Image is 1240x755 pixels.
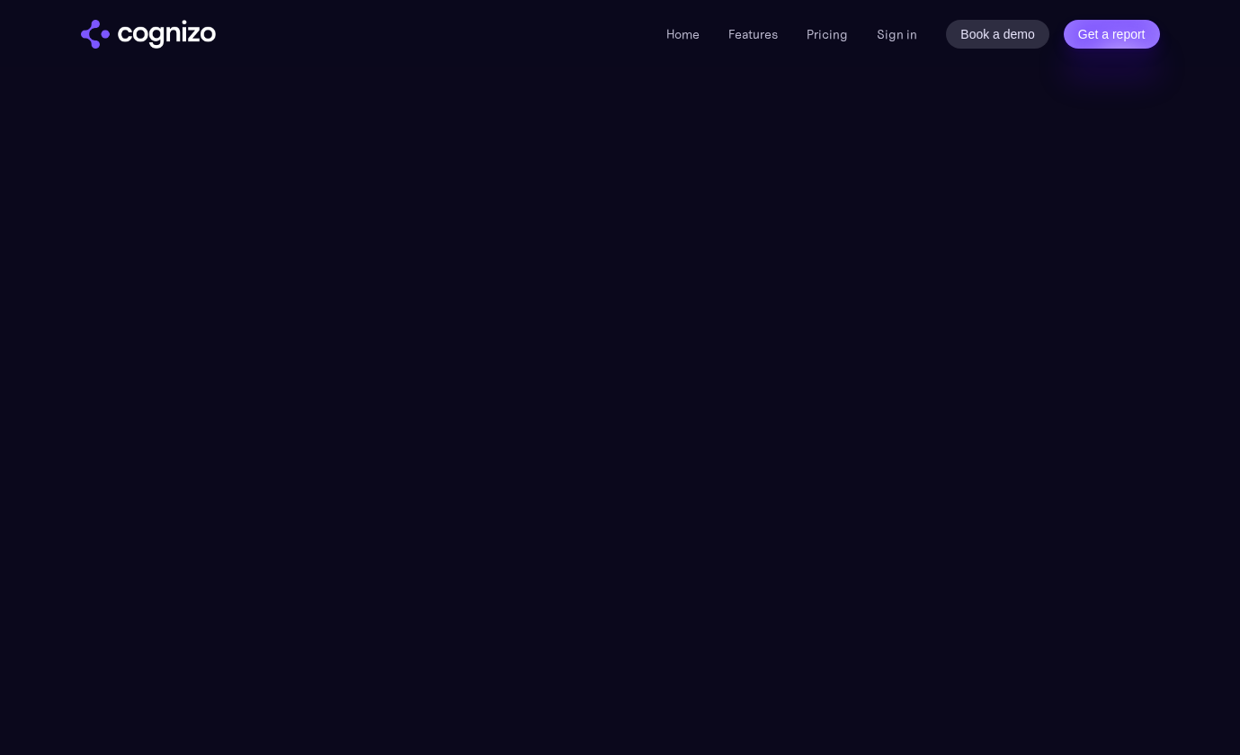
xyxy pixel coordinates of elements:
a: Book a demo [946,20,1049,49]
a: Sign in [877,23,917,45]
a: Get a report [1064,20,1160,49]
a: Home [666,26,700,42]
a: Features [728,26,778,42]
img: cognizo logo [81,20,216,49]
a: Pricing [807,26,848,42]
